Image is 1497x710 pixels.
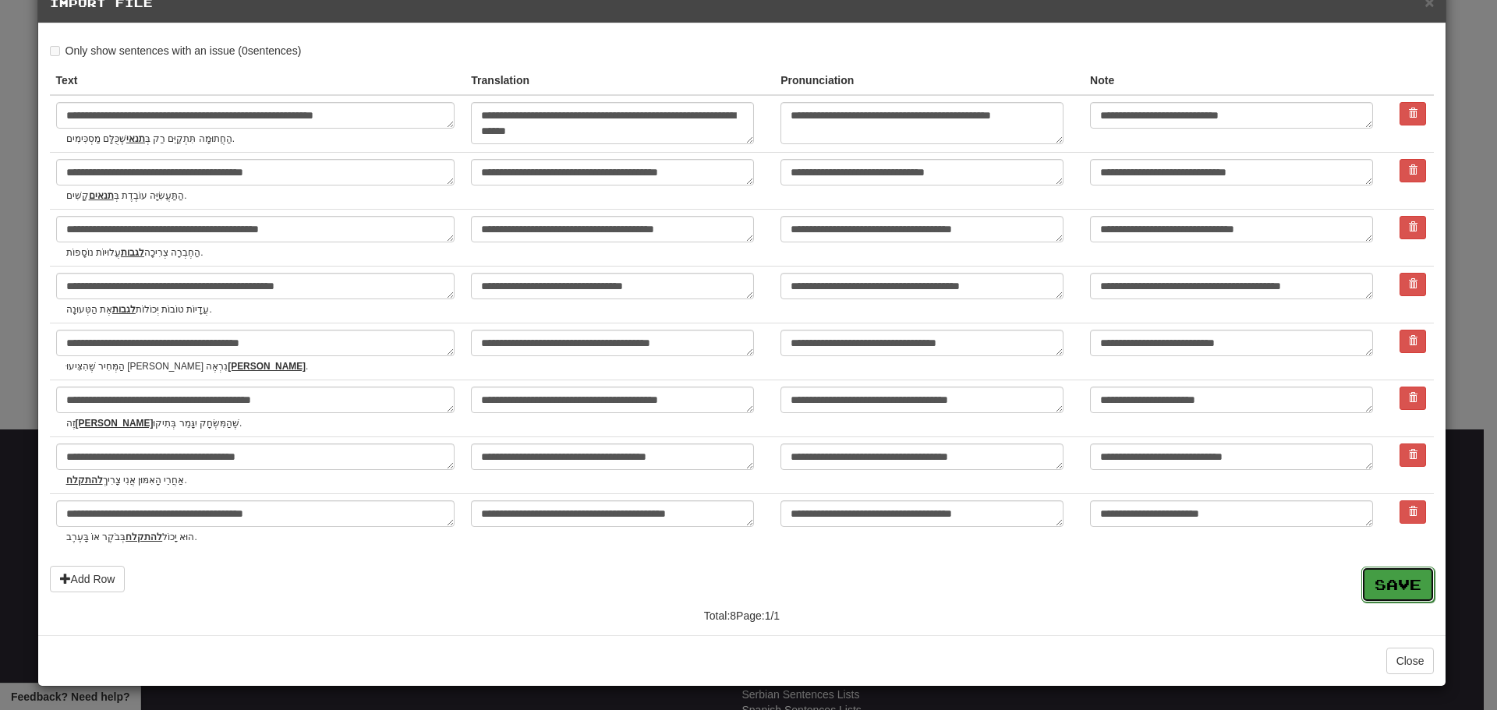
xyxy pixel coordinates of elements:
input: Only show sentences with an issue (0sentences) [50,46,60,56]
small: הַמְּחִיר שֶׁהִצִּיעוּ [PERSON_NAME] נִרְאֶה . [66,360,459,373]
th: Pronunciation [774,66,1084,95]
button: Add Row [50,566,126,592]
small: הוּא יָכוֹל בְּבֹקֶר אוֹ בָּעֶרֶב. [66,531,459,544]
small: הַחֶבְרָה צְרִיכָה עֲלוּיוֹת נוֹסָפוֹת. [66,246,459,260]
button: Save [1361,567,1435,602]
u: לגבות [112,304,136,315]
u: תנאים [89,190,114,201]
th: Note [1084,66,1393,95]
u: להתקלח [126,532,162,542]
u: [PERSON_NAME] [76,418,154,429]
u: תנאי [126,133,145,144]
th: Translation [465,66,774,95]
small: אַחֲרֵי הָאִמּוּן אֲנִי צָרִיךְ . [66,474,459,487]
small: הַתַּעֲשִׂיָּה עוֹבֶדֶת בְּ קָשִׁים. [66,189,459,203]
u: [PERSON_NAME] [228,361,306,372]
label: Only show sentences with an issue ( 0 sentences) [50,43,302,58]
small: הַחֲתוּמָה תִּתְקַיֵּם רַק בְּ שֶׁכֻּלָּם מַסְכִּימִים. [66,132,459,146]
small: עֲדָיוֹת טוֹבוֹת יְכוֹלוֹת אֶת הַטְּעוּנָה. [66,303,459,316]
small: זֶה שֶׁהַמִּשְׂחָק יִגָּמֵר בְּתִיקוּ. [66,417,459,430]
div: Total: 8 Page: 1 / 1 [508,602,977,623]
th: Text [50,66,465,95]
u: לגבות [121,247,144,258]
button: Close [1386,648,1435,674]
u: להתקלח [66,475,103,486]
